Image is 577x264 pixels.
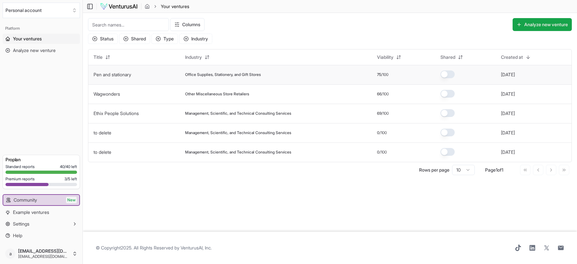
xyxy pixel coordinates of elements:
button: [DATE] [501,110,515,117]
button: Viability [373,52,405,62]
h3: Pro plan [6,156,77,163]
span: a [5,248,16,259]
span: Industry [185,54,202,60]
span: 1 [496,167,497,173]
button: Type [151,34,178,44]
span: 0 [377,130,380,135]
a: Example ventures [3,207,80,217]
button: Shared [119,34,150,44]
button: Industry [179,34,212,44]
button: [DATE] [501,91,515,97]
span: 1 [502,167,503,173]
span: Created at [501,54,523,60]
span: Management, Scientific, and Technical Consulting Services [185,130,291,135]
button: to delete [94,149,111,155]
span: Office Supplies, Stationery, and Gift Stores [185,72,261,77]
span: 0 [377,150,380,155]
span: Community [14,197,37,203]
button: Columns [170,18,205,31]
span: /100 [380,130,387,135]
span: Page [485,167,496,173]
span: Help [13,232,22,239]
span: Standard reports [6,164,35,169]
button: [DATE] [501,149,515,155]
button: Status [88,34,118,44]
span: Shared [440,54,455,60]
span: Management, Scientific, and Technical Consulting Services [185,150,291,155]
a: to delete [94,130,111,135]
span: Example ventures [13,209,49,216]
span: Viability [377,54,394,60]
a: Help [3,230,80,241]
a: Your ventures [3,34,80,44]
button: [DATE] [501,130,515,136]
p: Rows per page [419,167,449,173]
a: VenturusAI, Inc [181,245,211,250]
span: /100 [381,72,388,77]
span: [EMAIL_ADDRESS][DOMAIN_NAME] [18,248,70,254]
a: to delete [94,149,111,155]
span: 40 / 40 left [60,164,77,169]
button: Analyze new venture [513,18,572,31]
span: /100 [382,91,389,97]
div: Platform [3,23,80,34]
a: Ethix People Solutions [94,111,139,116]
span: /100 [382,111,389,116]
button: Industry [181,52,214,62]
span: 3 / 5 left [64,176,77,182]
span: Your ventures [161,3,189,10]
button: [DATE] [501,71,515,78]
span: New [66,197,77,203]
a: Wagwonders [94,91,120,97]
span: Your ventures [13,36,42,42]
a: CommunityNew [3,195,79,205]
span: 75 [377,72,381,77]
span: of [497,167,502,173]
nav: breadcrumb [145,3,189,10]
span: Analyze new venture [13,47,56,54]
span: Management, Scientific, and Technical Consulting Services [185,111,291,116]
button: Pen and stationary [94,71,131,78]
a: Pen and stationary [94,72,131,77]
button: Created at [497,52,535,62]
img: logo [100,3,138,10]
button: Title [90,52,114,62]
span: 69 [377,111,382,116]
button: Select an organization [3,3,80,18]
a: Analyze new venture [3,45,80,56]
button: a[EMAIL_ADDRESS][DOMAIN_NAME][EMAIL_ADDRESS][DOMAIN_NAME] [3,246,80,261]
span: Title [94,54,103,60]
span: /100 [380,150,387,155]
span: [EMAIL_ADDRESS][DOMAIN_NAME] [18,254,70,259]
span: Other Miscellaneous Store Retailers [185,91,249,97]
span: © Copyright 2025 . All Rights Reserved by . [96,245,212,251]
button: Settings [3,219,80,229]
span: Settings [13,221,29,227]
span: Premium reports [6,176,35,182]
button: Shared [437,52,467,62]
button: Ethix People Solutions [94,110,139,117]
span: 66 [377,91,382,97]
input: Search names... [88,18,169,31]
